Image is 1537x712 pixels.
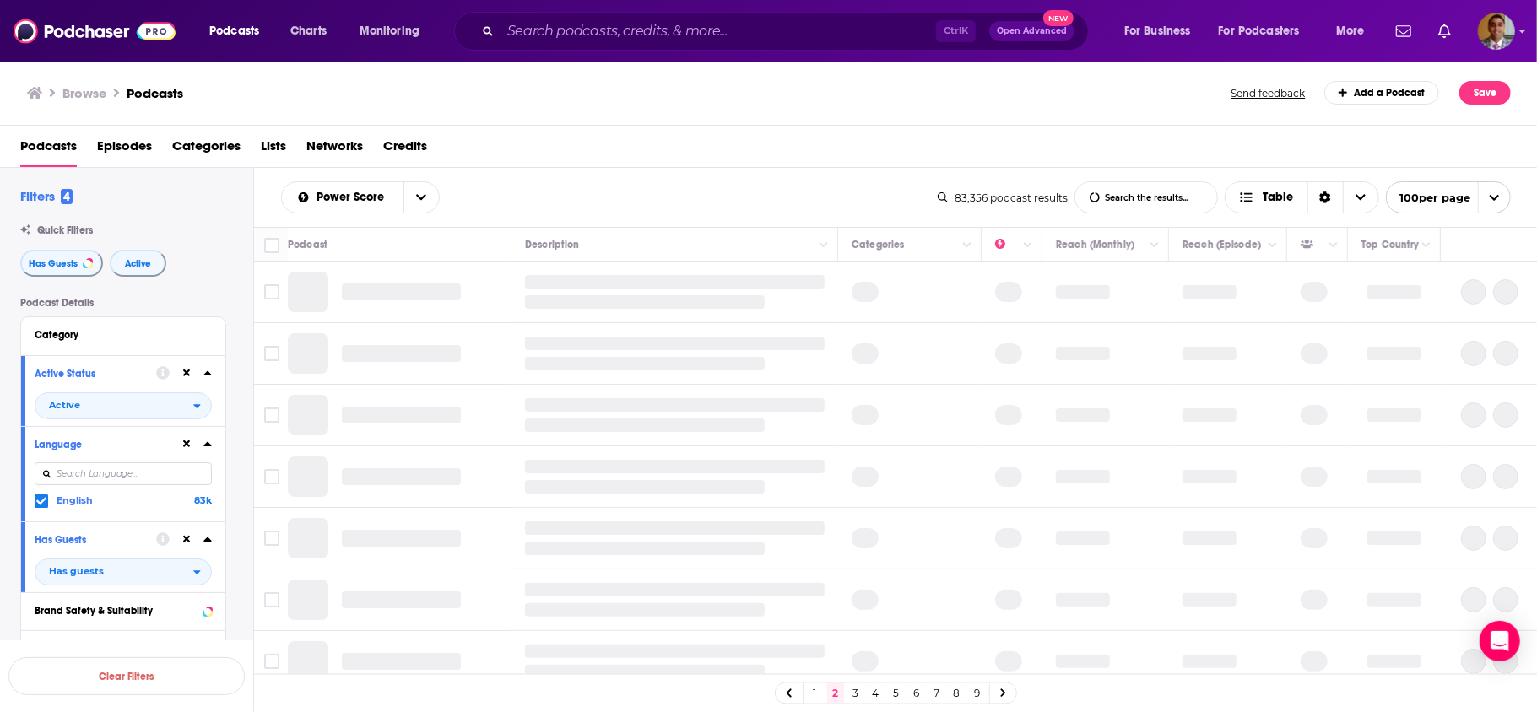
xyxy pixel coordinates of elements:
[264,407,279,423] span: Toggle select row
[938,191,1068,204] div: 83,356 podcast results
[1112,18,1212,45] button: open menu
[35,392,212,419] h2: filter dropdown
[198,18,281,45] button: open menu
[1183,235,1261,255] div: Reach (Episode)
[49,567,104,576] span: Has guests
[928,683,945,704] a: 7
[35,558,212,585] h2: filter dropdown
[264,284,279,299] span: Toggle select row
[35,324,212,345] button: Category
[29,259,78,268] span: Has Guests
[35,439,169,450] div: Language
[814,235,834,256] button: Column Actions
[1018,235,1038,256] button: Column Actions
[35,529,156,550] button: Has Guests
[20,132,77,167] a: Podcasts
[989,21,1074,41] button: Open AdvancedNew
[35,434,180,455] button: Language
[1208,18,1324,45] button: open menu
[1043,10,1074,26] span: New
[264,531,279,546] span: Toggle select row
[35,558,212,585] button: open menu
[995,235,1019,255] div: Power Score
[1056,235,1134,255] div: Reach (Monthly)
[360,19,419,43] span: Monitoring
[969,683,986,704] a: 9
[264,654,279,669] span: Toggle select row
[37,224,93,236] span: Quick Filters
[525,235,579,255] div: Description
[997,27,1067,35] span: Open Advanced
[908,683,925,704] a: 6
[35,534,145,546] div: Has Guests
[288,235,327,255] div: Podcast
[35,363,156,384] button: Active Status
[501,18,936,45] input: Search podcasts, credits, & more...
[1431,17,1458,46] a: Show notifications dropdown
[1263,235,1283,256] button: Column Actions
[264,592,279,607] span: Toggle select row
[279,18,337,45] a: Charts
[1459,81,1511,105] button: Save
[20,188,73,204] h2: Filters
[261,132,286,167] a: Lists
[1226,86,1311,100] button: Send feedback
[1225,181,1379,213] button: Choose View
[14,15,176,47] img: Podchaser - Follow, Share and Rate Podcasts
[35,392,212,419] button: open menu
[1324,81,1440,105] a: Add a Podcast
[348,18,441,45] button: open menu
[62,85,106,101] h3: Browse
[1219,19,1300,43] span: For Podcasters
[949,683,966,704] a: 8
[383,132,427,167] span: Credits
[470,12,1105,51] div: Search podcasts, credits, & more...
[35,605,198,617] div: Brand Safety & Suitability
[1124,19,1191,43] span: For Business
[61,189,73,204] span: 4
[125,259,151,268] span: Active
[1361,235,1419,255] div: Top Country
[847,683,864,704] a: 3
[1264,191,1294,203] span: Table
[264,346,279,361] span: Toggle select row
[127,85,183,101] a: Podcasts
[1389,17,1418,46] a: Show notifications dropdown
[49,401,80,410] span: Active
[290,19,327,43] span: Charts
[1478,13,1515,50] button: Show profile menu
[209,19,259,43] span: Podcasts
[957,235,977,256] button: Column Actions
[194,494,212,506] span: 83k
[1478,13,1515,50] img: User Profile
[35,368,145,380] div: Active Status
[1387,185,1471,211] span: 100 per page
[35,329,201,341] div: Category
[110,250,166,277] button: Active
[282,191,403,203] button: open menu
[97,132,152,167] span: Episodes
[20,297,226,309] p: Podcast Details
[20,250,103,277] button: Has Guests
[35,600,212,621] button: Brand Safety & Suitability
[1307,182,1343,213] div: Sort Direction
[1478,13,1515,50] span: Logged in as simaulakh21
[35,638,212,659] button: Political SkewBeta
[888,683,905,704] a: 5
[172,132,241,167] a: Categories
[317,191,390,203] span: Power Score
[936,20,976,42] span: Ctrl K
[8,657,245,695] button: Clear Filters
[852,235,904,255] div: Categories
[264,469,279,484] span: Toggle select row
[807,683,824,704] a: 1
[306,132,363,167] a: Networks
[57,494,93,506] span: English
[1301,235,1324,255] div: Has Guests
